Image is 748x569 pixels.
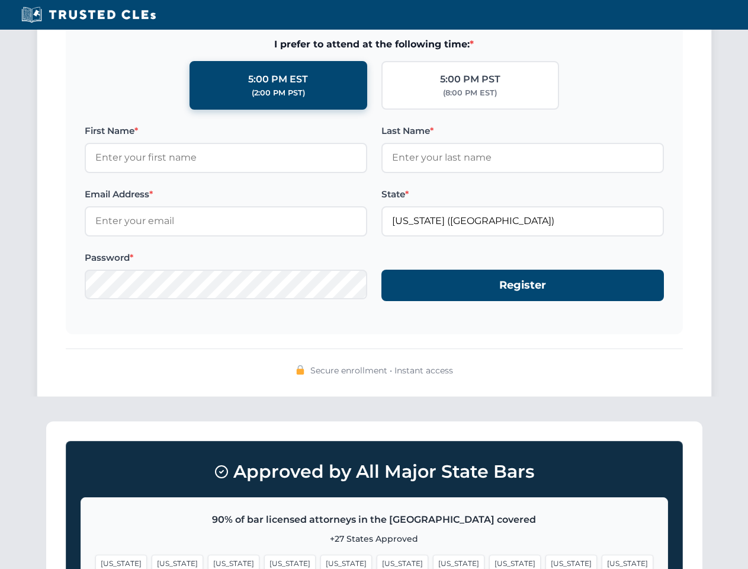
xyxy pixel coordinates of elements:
[95,532,653,545] p: +27 States Approved
[85,37,664,52] span: I prefer to attend at the following time:
[381,187,664,202] label: State
[85,206,367,236] input: Enter your email
[248,72,308,87] div: 5:00 PM EST
[95,512,653,528] p: 90% of bar licensed attorneys in the [GEOGRAPHIC_DATA] covered
[85,124,367,138] label: First Name
[443,87,497,99] div: (8:00 PM EST)
[85,187,367,202] label: Email Address
[310,364,453,377] span: Secure enrollment • Instant access
[381,270,664,301] button: Register
[85,143,367,172] input: Enter your first name
[85,251,367,265] label: Password
[18,6,159,24] img: Trusted CLEs
[440,72,500,87] div: 5:00 PM PST
[381,143,664,172] input: Enter your last name
[381,124,664,138] label: Last Name
[252,87,305,99] div: (2:00 PM PST)
[381,206,664,236] input: Florida (FL)
[81,456,668,488] h3: Approved by All Major State Bars
[296,365,305,375] img: 🔒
